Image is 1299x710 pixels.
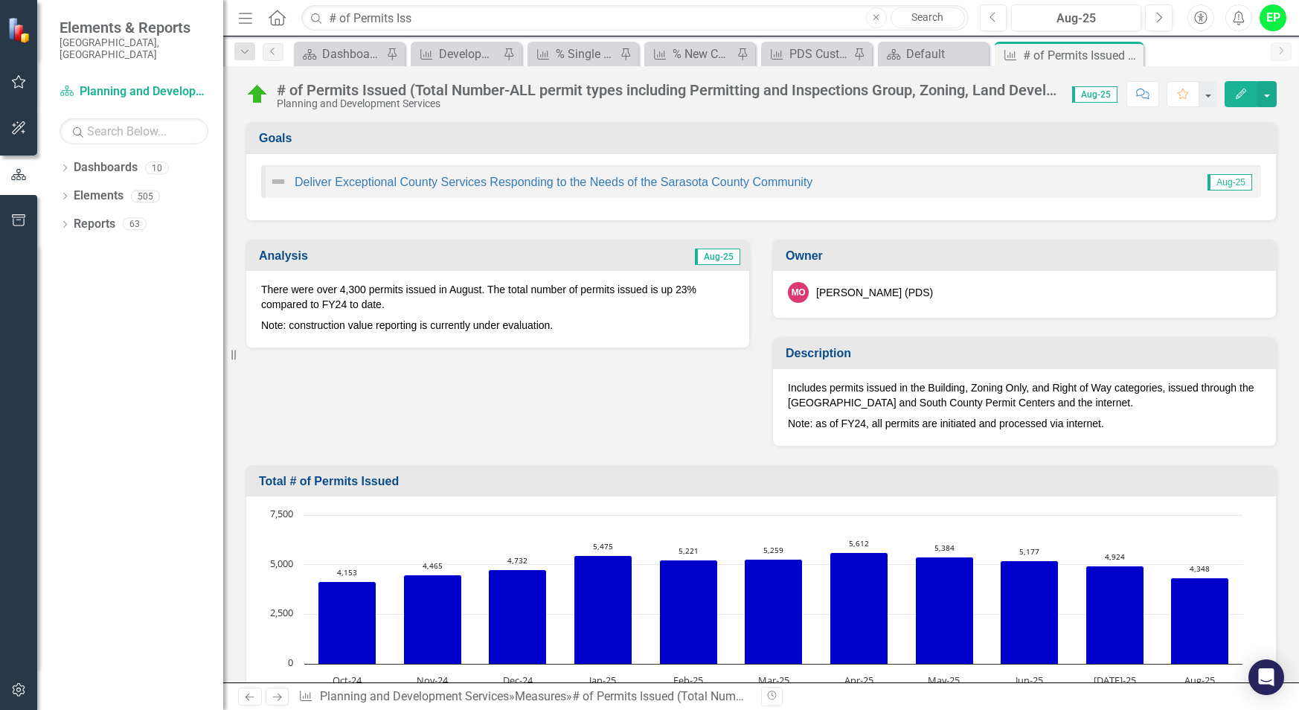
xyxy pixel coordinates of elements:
text: Dec-24 [503,674,533,687]
button: EP [1260,4,1286,31]
p: Note: as of FY24, all permits are initiated and processed via internet. [788,413,1261,431]
a: % New Commercial On Time Reviews Monthly [648,45,733,63]
a: Dashboard Snapshot [298,45,382,63]
a: PDS Customer Service (Copy) w/ Accela [765,45,850,63]
path: May-25, 5,384. Actual. [916,557,974,665]
text: Feb-25 [673,674,703,687]
path: Dec-24, 4,732. Actual. [489,570,547,665]
text: Aug-25 [1184,674,1215,687]
div: # of Permits Issued (Total Number-ALL permit types including Permitting and Inspections Group, Zo... [277,82,1057,98]
div: » » [298,688,750,706]
text: 4,924 [1105,551,1125,562]
a: Dashboards [74,159,138,176]
h3: Analysis [259,249,506,263]
text: 5,000 [270,557,293,570]
path: Feb-25, 5,221. Actual. [660,560,718,665]
div: Planning and Development Services [277,98,1057,109]
text: 4,465 [423,560,443,571]
a: Elements [74,188,124,205]
span: Aug-25 [695,249,740,265]
text: 5,612 [849,538,869,549]
a: Development Trends [414,45,499,63]
a: Default [882,45,985,63]
text: Nov-24 [417,674,449,687]
text: 5,384 [934,543,955,553]
path: Aug-25, 4,348. Actual. [1171,578,1229,665]
a: Planning and Development Services [320,689,509,703]
img: On Target [246,83,269,106]
path: Jan-25, 5,475. Actual. [574,556,632,665]
input: Search Below... [60,118,208,144]
span: Elements & Reports [60,19,208,36]
path: Apr-25, 5,612. Actual. [830,553,888,665]
text: 5,475 [593,541,613,551]
path: Jul-25, 4,924. Actual. [1086,566,1144,665]
div: % New Commercial On Time Reviews Monthly [673,45,733,63]
text: [DATE]-25 [1094,674,1136,687]
div: 505 [131,190,160,202]
img: ClearPoint Strategy [7,17,33,43]
text: May-25 [928,674,960,687]
h3: Description [786,347,1268,360]
text: 0 [288,656,293,669]
small: [GEOGRAPHIC_DATA], [GEOGRAPHIC_DATA] [60,36,208,61]
text: 7,500 [270,507,293,520]
a: Measures [515,689,566,703]
div: Development Trends [439,45,499,63]
text: Jan-25 [588,674,616,687]
h3: Total # of Permits Issued [259,475,1268,488]
text: Oct-24 [333,674,362,687]
text: 5,221 [679,546,699,556]
a: Search [891,7,965,28]
div: Aug-25 [1016,10,1136,28]
div: Dashboard Snapshot [322,45,382,63]
span: Aug-25 [1072,86,1117,103]
div: MO [788,282,809,303]
path: Oct-24, 4,153. Actual. [318,582,376,665]
h3: Owner [786,249,1268,263]
div: 63 [123,218,147,231]
div: % Single Family Residential Permit Reviews On Time Monthly [556,45,616,63]
a: Reports [74,216,115,233]
text: 4,348 [1190,563,1210,574]
p: Note: construction value reporting is currently under evaluation. [261,315,734,333]
text: Jun-25 [1014,674,1043,687]
text: 5,177 [1019,546,1039,557]
button: Aug-25 [1011,4,1141,31]
span: Aug-25 [1207,174,1252,191]
div: # of Permits Issued (Total Number-ALL permit types including Permitting and Inspections Group, Zo... [1023,46,1140,65]
p: There were over 4,300 permits issued in August. The total number of permits issued is up 23% comp... [261,282,734,315]
a: % Single Family Residential Permit Reviews On Time Monthly [531,45,616,63]
h3: Goals [259,132,1268,145]
path: Mar-25, 5,259. Actual. [745,560,803,665]
text: 4,153 [337,567,357,578]
path: Jun-25, 5,177. Actual. [1001,561,1059,665]
div: Default [906,45,985,63]
div: [PERSON_NAME] (PDS) [816,285,933,300]
text: 4,732 [507,555,527,566]
input: Search ClearPoint... [301,5,968,31]
a: Deliver Exceptional County Services Responding to the Needs of the Sarasota County Community [295,176,812,188]
img: Not Defined [269,173,287,191]
div: 10 [145,161,169,174]
text: Mar-25 [758,674,789,687]
text: 2,500 [270,606,293,619]
a: Planning and Development Services [60,83,208,100]
text: 5,259 [763,545,783,555]
div: Open Intercom Messenger [1248,659,1284,695]
path: Nov-24, 4,465. Actual. [404,575,462,665]
div: PDS Customer Service (Copy) w/ Accela [789,45,850,63]
p: Includes permits issued in the Building, Zoning Only, and Right of Way categories, issued through... [788,380,1261,413]
text: Apr-25 [844,674,873,687]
